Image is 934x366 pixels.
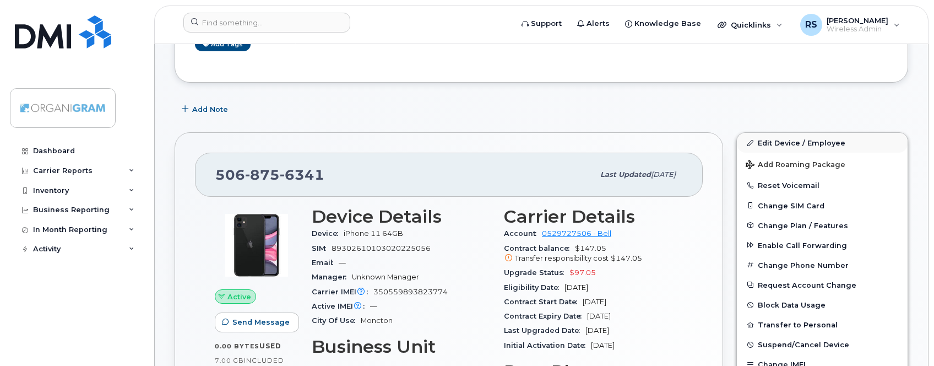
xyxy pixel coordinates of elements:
h3: Device Details [312,207,491,227]
span: Email [312,259,339,267]
span: Eligibility Date [504,283,564,292]
span: [DATE] [651,170,676,179]
span: 89302610103020225056 [332,244,431,252]
span: Contract Expiry Date [504,312,587,320]
span: — [339,259,346,267]
div: Quicklinks [710,14,790,36]
button: Change SIM Card [737,196,908,216]
span: Suspend/Cancel Device [758,341,849,349]
button: Change Phone Number [737,255,908,275]
span: Change Plan / Features [758,221,848,229]
span: Enable Call Forwarding [758,241,847,249]
button: Transfer to Personal [737,315,908,335]
a: Add tags [195,37,251,51]
span: Carrier IMEI [312,288,373,296]
span: 875 [245,166,280,183]
span: $147.05 [611,254,642,262]
span: Add Note [192,104,228,115]
span: Contract balance [504,244,575,252]
button: Request Account Change [737,275,908,295]
button: Add Roaming Package [737,153,908,175]
div: Ramzi Saba [792,14,908,36]
span: [DATE] [583,298,606,306]
input: Find something... [183,13,350,33]
span: 7.00 GB [215,357,244,364]
span: Manager [312,273,352,281]
span: 350559893823774 [373,288,448,296]
button: Reset Voicemail [737,175,908,195]
span: Upgrade Status [504,268,569,277]
h3: Carrier Details [504,207,683,227]
a: 0529727506 - Bell [542,229,611,238]
span: [DATE] [585,326,609,335]
span: Send Message [232,317,290,327]
span: Account [504,229,542,238]
span: [DATE] [587,312,611,320]
span: Alerts [587,18,610,29]
button: Suspend/Cancel Device [737,335,908,354]
span: Add Roaming Package [746,160,845,171]
a: Support [514,13,569,35]
span: $147.05 [504,244,683,264]
img: iPhone_11.jpg [224,212,290,278]
span: $97.05 [569,268,596,277]
span: Support [531,18,562,29]
span: SIM [312,244,332,252]
span: [DATE] [591,341,615,349]
button: Enable Call Forwarding [737,235,908,255]
button: Send Message [215,313,299,332]
a: Edit Device / Employee [737,133,908,153]
span: Moncton [361,316,393,325]
span: [PERSON_NAME] [827,16,888,25]
span: Transfer responsibility cost [515,254,609,262]
span: Quicklinks [731,20,771,29]
span: Active IMEI [312,302,370,310]
span: RS [805,18,817,31]
span: 506 [215,166,324,183]
span: Last updated [600,170,651,179]
span: Active [227,292,251,302]
span: Contract Start Date [504,298,583,306]
span: used [259,342,281,350]
span: Last Upgraded Date [504,326,585,335]
span: — [370,302,377,310]
a: Alerts [569,13,617,35]
span: iPhone 11 64GB [344,229,403,238]
button: Add Note [175,99,237,119]
span: Unknown Manager [352,273,419,281]
span: 6341 [280,166,324,183]
span: 0.00 Bytes [215,342,259,350]
span: Knowledge Base [634,18,701,29]
span: [DATE] [564,283,588,292]
button: Change Plan / Features [737,216,908,235]
span: Initial Activation Date [504,341,591,349]
a: Knowledge Base [617,13,709,35]
h3: Business Unit [312,337,491,357]
span: Device [312,229,344,238]
span: Wireless Admin [827,25,888,34]
span: City Of Use [312,316,361,325]
button: Block Data Usage [737,295,908,315]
